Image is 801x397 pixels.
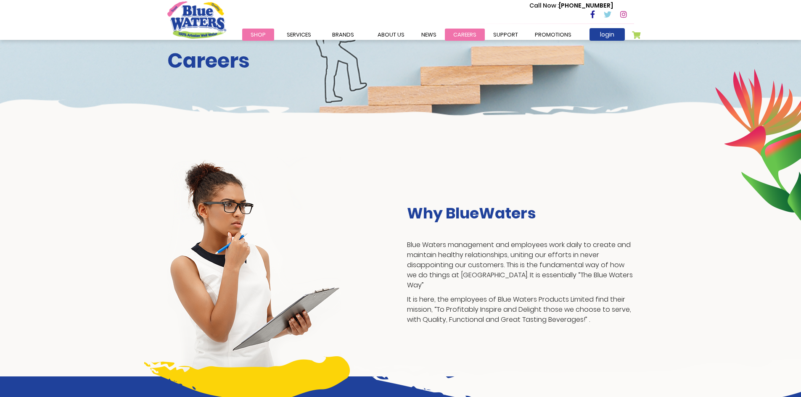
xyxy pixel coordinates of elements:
[332,31,354,39] span: Brands
[167,1,226,38] a: store logo
[590,28,625,41] a: login
[167,157,341,376] img: career-girl-image.png
[526,29,580,41] a: Promotions
[407,294,634,325] p: It is here, the employees of Blue Waters Products Limited find their mission, “To Profitably Insp...
[445,29,485,41] a: careers
[529,1,613,10] p: [PHONE_NUMBER]
[413,29,445,41] a: News
[369,29,413,41] a: about us
[529,1,559,10] span: Call Now :
[167,49,634,73] h2: Careers
[407,240,634,290] p: Blue Waters management and employees work daily to create and maintain healthy relationships, uni...
[287,31,311,39] span: Services
[485,29,526,41] a: support
[407,204,634,222] h3: Why BlueWaters
[715,68,801,221] img: career-intro-leaves.png
[251,31,266,39] span: Shop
